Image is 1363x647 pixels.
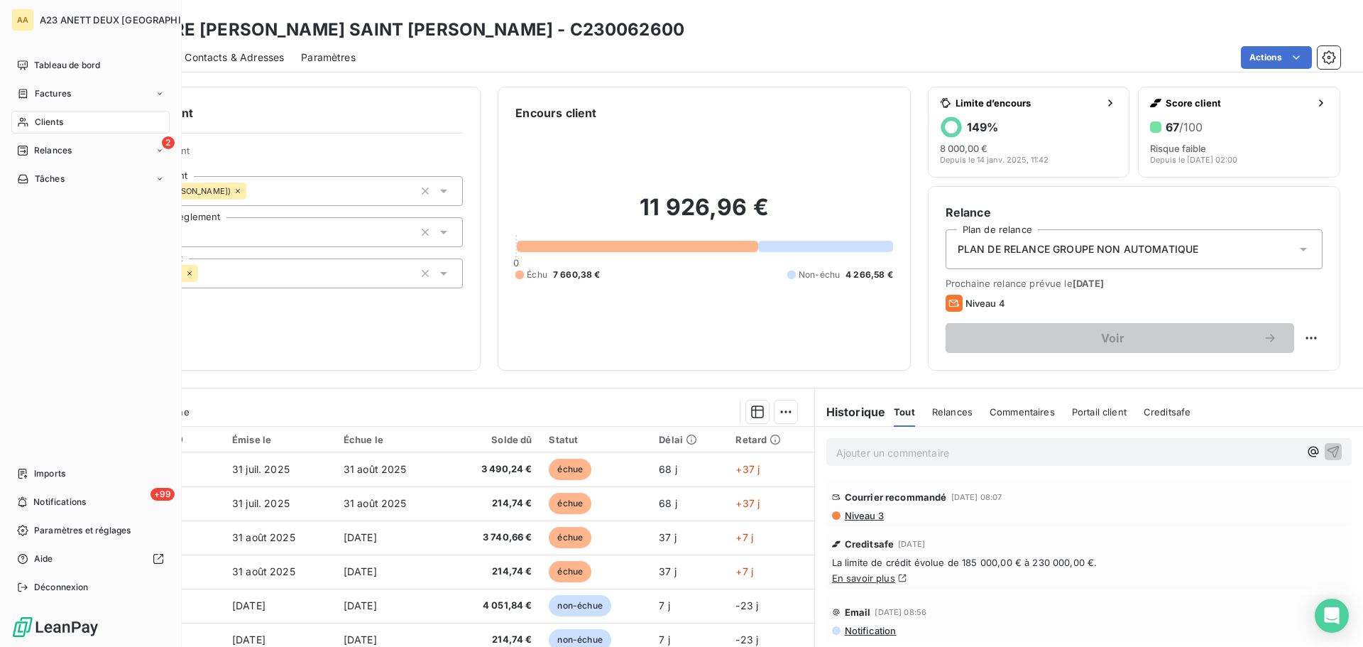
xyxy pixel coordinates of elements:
[344,497,407,509] span: 31 août 2025
[549,527,591,548] span: échue
[735,565,753,577] span: +7 j
[232,599,266,611] span: [DATE]
[455,633,532,647] span: 214,74 €
[232,434,327,445] div: Émise le
[815,403,886,420] h6: Historique
[549,561,591,582] span: échue
[11,548,170,570] a: Aide
[946,278,1323,289] span: Prochaine relance prévue le
[845,268,893,281] span: 4 266,58 €
[1179,120,1203,134] span: /100
[344,463,407,475] span: 31 août 2025
[659,463,677,475] span: 68 j
[843,510,884,521] span: Niveau 3
[875,608,926,616] span: [DATE] 08:56
[150,488,175,501] span: +99
[34,144,72,157] span: Relances
[232,497,290,509] span: 31 juil. 2025
[958,242,1199,256] span: PLAN DE RELANCE GROUPE NON AUTOMATIQUE
[735,634,758,646] span: -23 j
[185,50,284,65] span: Contacts & Adresses
[34,467,65,480] span: Imports
[1166,97,1310,109] span: Score client
[951,493,1002,501] span: [DATE] 08:07
[11,9,34,31] div: AA
[232,565,295,577] span: 31 août 2025
[659,565,677,577] span: 37 j
[965,298,1005,309] span: Niveau 4
[515,104,596,121] h6: Encours client
[455,496,532,511] span: 214,74 €
[659,634,669,646] span: 7 j
[455,599,532,613] span: 4 051,84 €
[455,565,532,579] span: 214,74 €
[928,87,1130,178] button: Limite d’encours149%8 000,00 €Depuis le 14 janv. 2025, 11:42
[894,406,915,418] span: Tout
[301,50,356,65] span: Paramètres
[799,268,840,281] span: Non-échu
[198,267,209,280] input: Ajouter une valeur
[125,17,684,43] h3: CENTRE [PERSON_NAME] SAINT [PERSON_NAME] - C230062600
[549,434,642,445] div: Statut
[832,557,1346,568] span: La limite de crédit évolue de 185 000,00 € à 230 000,00 €.
[86,104,463,121] h6: Informations client
[34,581,89,594] span: Déconnexion
[40,14,219,26] span: A23 ANETT DEUX [GEOGRAPHIC_DATA]
[659,531,677,543] span: 37 j
[845,607,871,618] span: Email
[845,538,894,550] span: Creditsafe
[11,616,99,638] img: Logo LeanPay
[232,634,266,646] span: [DATE]
[246,185,258,197] input: Ajouter une valeur
[34,59,100,72] span: Tableau de bord
[735,434,805,445] div: Retard
[990,406,1055,418] span: Commentaires
[843,625,897,636] span: Notification
[513,257,519,268] span: 0
[549,493,591,514] span: échue
[527,268,547,281] span: Échu
[932,406,973,418] span: Relances
[1150,156,1237,164] span: Depuis le [DATE] 02:00
[515,193,892,236] h2: 11 926,96 €
[1166,120,1203,134] h6: 67
[1072,406,1127,418] span: Portail client
[162,136,175,149] span: 2
[455,434,532,445] div: Solde dû
[344,599,377,611] span: [DATE]
[735,531,753,543] span: +7 j
[232,531,295,543] span: 31 août 2025
[735,599,758,611] span: -23 j
[963,332,1263,344] span: Voir
[967,120,998,134] h6: 149 %
[549,459,591,480] span: échue
[34,553,53,565] span: Aide
[735,463,760,475] span: +37 j
[1144,406,1191,418] span: Creditsafe
[659,434,718,445] div: Délai
[33,496,86,509] span: Notifications
[845,491,947,503] span: Courrier recommandé
[1138,87,1340,178] button: Score client67/100Risque faibleDepuis le [DATE] 02:00
[1150,143,1206,154] span: Risque faible
[1241,46,1312,69] button: Actions
[455,531,532,545] span: 3 740,66 €
[832,572,895,584] a: En savoir plus
[35,116,63,129] span: Clients
[344,565,377,577] span: [DATE]
[946,323,1294,353] button: Voir
[956,97,1100,109] span: Limite d’encours
[1315,599,1349,633] div: Open Intercom Messenger
[553,268,601,281] span: 7 660,38 €
[232,463,290,475] span: 31 juil. 2025
[735,497,760,509] span: +37 j
[898,540,925,548] span: [DATE]
[35,173,65,185] span: Tâches
[659,497,677,509] span: 68 j
[114,145,463,165] span: Propriétés Client
[549,595,611,616] span: non-échue
[344,634,377,646] span: [DATE]
[659,599,669,611] span: 7 j
[455,462,532,477] span: 3 490,24 €
[34,524,131,537] span: Paramètres et réglages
